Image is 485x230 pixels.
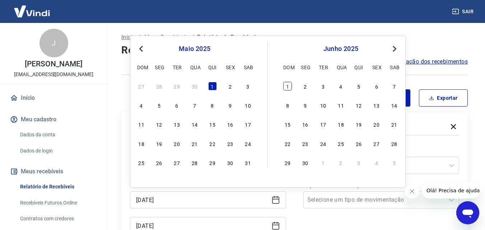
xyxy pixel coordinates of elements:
[9,112,99,127] button: Meu cadastro
[244,82,252,90] div: Choose sábado, 3 de maio de 2025
[390,120,398,128] div: Choose sábado, 21 de junho de 2025
[319,101,327,109] div: Choose terça-feira, 10 de junho de 2025
[354,82,363,90] div: Choose quinta-feira, 5 de junho de 2025
[422,183,479,198] iframe: Mensagem da empresa
[354,158,363,167] div: Choose quinta-feira, 3 de julho de 2025
[319,139,327,148] div: Choose terça-feira, 24 de junho de 2025
[282,44,400,53] div: junho 2025
[337,82,345,90] div: Choose quarta-feira, 4 de junho de 2025
[301,158,309,167] div: Choose segunda-feira, 30 de junho de 2025
[190,139,199,148] div: Choose quarta-feira, 21 de maio de 2025
[372,158,381,167] div: Choose sexta-feira, 4 de julho de 2025
[137,101,146,109] div: Choose domingo, 4 de maio de 2025
[173,139,181,148] div: Choose terça-feira, 20 de maio de 2025
[390,82,398,90] div: Choose sábado, 7 de junho de 2025
[9,164,99,179] button: Meus recebíveis
[17,127,99,142] a: Dados da conta
[282,81,400,168] div: month 2025-06
[390,139,398,148] div: Choose sábado, 28 de junho de 2025
[244,158,252,167] div: Choose sábado, 31 de maio de 2025
[17,211,99,226] a: Contratos com credores
[208,139,217,148] div: Choose quinta-feira, 22 de maio de 2025
[190,82,199,90] div: Choose quarta-feira, 30 de abril de 2025
[337,139,345,148] div: Choose quarta-feira, 25 de junho de 2025
[354,120,363,128] div: Choose quinta-feira, 19 de junho de 2025
[208,82,217,90] div: Choose quinta-feira, 1 de maio de 2025
[301,139,309,148] div: Choose segunda-feira, 23 de junho de 2025
[137,120,146,128] div: Choose domingo, 11 de maio de 2025
[301,63,309,71] div: seg
[137,139,146,148] div: Choose domingo, 18 de maio de 2025
[319,158,327,167] div: Choose terça-feira, 1 de julho de 2025
[337,63,345,71] div: qua
[226,82,234,90] div: Choose sexta-feira, 2 de maio de 2025
[144,33,189,42] a: Meus Recebíveis
[354,139,363,148] div: Choose quinta-feira, 26 de junho de 2025
[337,101,345,109] div: Choose quarta-feira, 11 de junho de 2025
[226,101,234,109] div: Choose sexta-feira, 9 de maio de 2025
[155,82,163,90] div: Choose segunda-feira, 28 de abril de 2025
[319,82,327,90] div: Choose terça-feira, 3 de junho de 2025
[136,81,253,168] div: month 2025-05
[244,120,252,128] div: Choose sábado, 17 de maio de 2025
[283,158,292,167] div: Choose domingo, 29 de junho de 2025
[139,33,141,42] p: /
[208,158,217,167] div: Choose quinta-feira, 29 de maio de 2025
[14,71,93,78] p: [EMAIL_ADDRESS][DOMAIN_NAME]
[137,44,145,53] button: Previous Month
[155,158,163,167] div: Choose segunda-feira, 26 de maio de 2025
[390,63,398,71] div: sab
[190,101,199,109] div: Choose quarta-feira, 7 de maio de 2025
[173,82,181,90] div: Choose terça-feira, 29 de abril de 2025
[226,158,234,167] div: Choose sexta-feira, 30 de maio de 2025
[25,60,82,68] p: [PERSON_NAME]
[136,194,269,205] input: Data inicial
[208,120,217,128] div: Choose quinta-feira, 15 de maio de 2025
[173,120,181,128] div: Choose terça-feira, 13 de maio de 2025
[405,184,419,198] iframe: Fechar mensagem
[390,44,399,53] button: Next Month
[121,33,136,42] a: Início
[319,120,327,128] div: Choose terça-feira, 17 de junho de 2025
[451,5,476,18] button: Sair
[301,82,309,90] div: Choose segunda-feira, 2 de junho de 2025
[372,101,381,109] div: Choose sexta-feira, 13 de junho de 2025
[301,101,309,109] div: Choose segunda-feira, 9 de junho de 2025
[4,5,60,11] span: Olá! Precisa de ajuda?
[372,139,381,148] div: Choose sexta-feira, 27 de junho de 2025
[226,63,234,71] div: sex
[190,120,199,128] div: Choose quarta-feira, 14 de maio de 2025
[137,63,146,71] div: dom
[319,63,327,71] div: ter
[372,82,381,90] div: Choose sexta-feira, 6 de junho de 2025
[283,120,292,128] div: Choose domingo, 15 de junho de 2025
[226,139,234,148] div: Choose sexta-feira, 23 de maio de 2025
[173,101,181,109] div: Choose terça-feira, 6 de maio de 2025
[283,63,292,71] div: dom
[137,82,146,90] div: Choose domingo, 27 de abril de 2025
[337,120,345,128] div: Choose quarta-feira, 18 de junho de 2025
[192,33,194,42] p: /
[419,89,468,107] button: Exportar
[137,158,146,167] div: Choose domingo, 25 de maio de 2025
[337,158,345,167] div: Choose quarta-feira, 2 de julho de 2025
[155,120,163,128] div: Choose segunda-feira, 12 de maio de 2025
[283,101,292,109] div: Choose domingo, 8 de junho de 2025
[155,139,163,148] div: Choose segunda-feira, 19 de maio de 2025
[390,101,398,109] div: Choose sábado, 14 de junho de 2025
[173,63,181,71] div: ter
[372,120,381,128] div: Choose sexta-feira, 20 de junho de 2025
[39,29,68,57] div: J
[354,101,363,109] div: Choose quinta-feira, 12 de junho de 2025
[155,101,163,109] div: Choose segunda-feira, 5 de maio de 2025
[354,63,363,71] div: qui
[155,63,163,71] div: seg
[226,120,234,128] div: Choose sexta-feira, 16 de maio de 2025
[9,0,55,22] img: Vindi
[136,44,253,53] div: maio 2025
[208,63,217,71] div: qui
[283,139,292,148] div: Choose domingo, 22 de junho de 2025
[301,120,309,128] div: Choose segunda-feira, 16 de junho de 2025
[190,158,199,167] div: Choose quarta-feira, 28 de maio de 2025
[390,158,398,167] div: Choose sábado, 5 de julho de 2025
